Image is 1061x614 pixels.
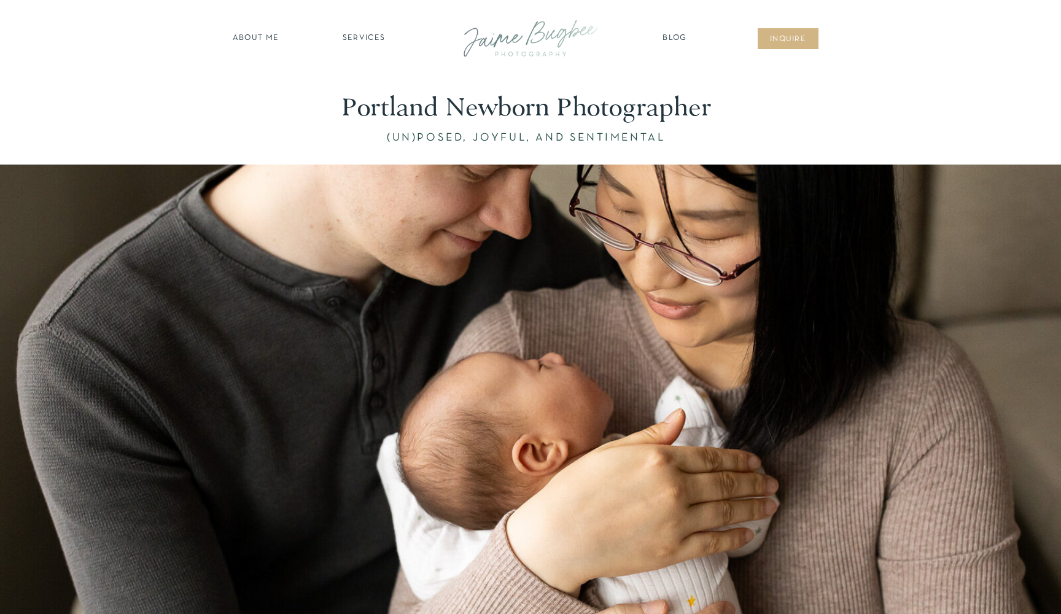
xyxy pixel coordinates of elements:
[763,34,813,46] a: inqUIre
[229,33,282,45] a: about ME
[659,33,690,45] a: Blog
[341,93,720,124] h1: Portland Newborn Photographer
[387,133,675,147] p: (UN)POSED, JOYFUL, AND SENTIMENTAL
[329,33,398,45] a: SERVICES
